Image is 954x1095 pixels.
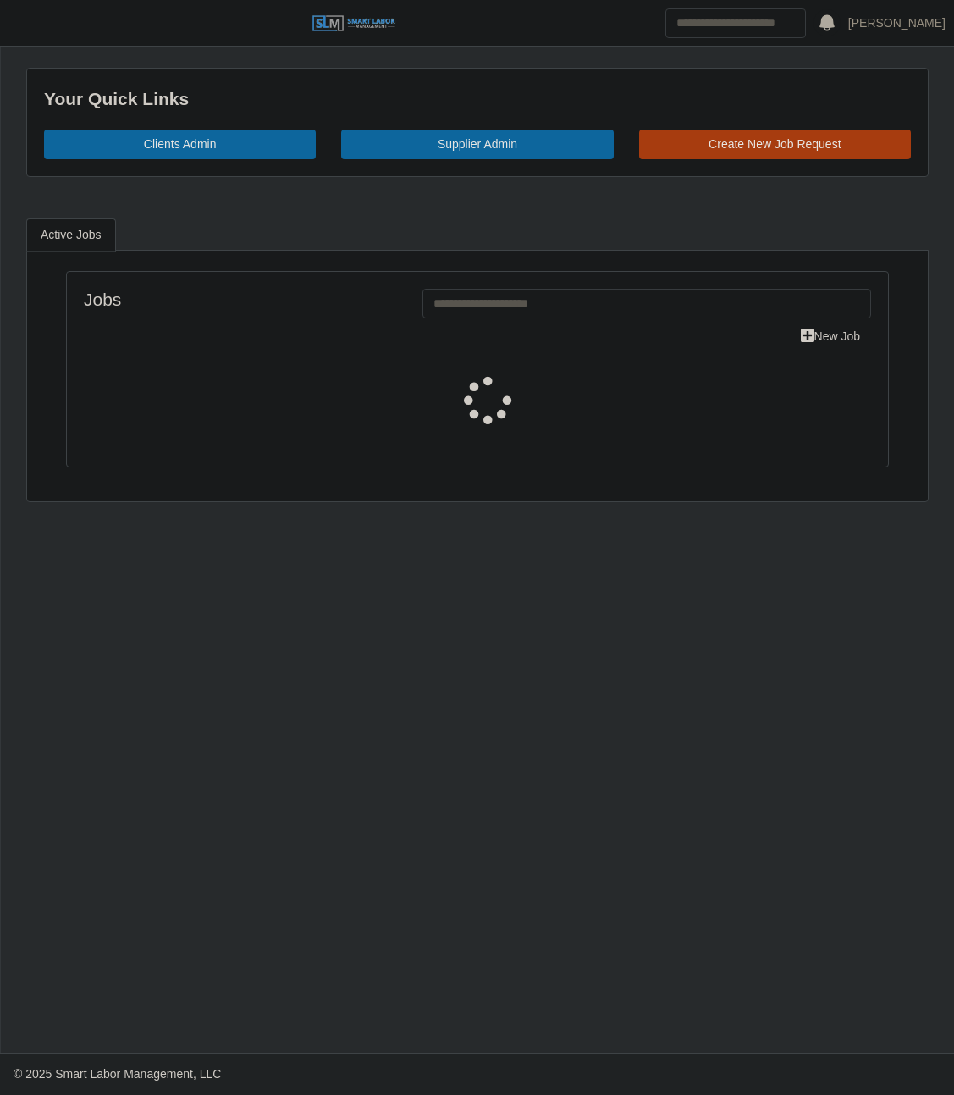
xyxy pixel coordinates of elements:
a: New Job [790,322,871,351]
input: Search [665,8,806,38]
a: Supplier Admin [341,130,613,159]
a: Create New Job Request [639,130,911,159]
a: [PERSON_NAME] [848,14,946,32]
a: Clients Admin [44,130,316,159]
img: SLM Logo [312,14,396,33]
div: Your Quick Links [44,86,911,113]
a: Active Jobs [26,218,116,252]
h4: Jobs [84,289,397,310]
span: © 2025 Smart Labor Management, LLC [14,1067,221,1081]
